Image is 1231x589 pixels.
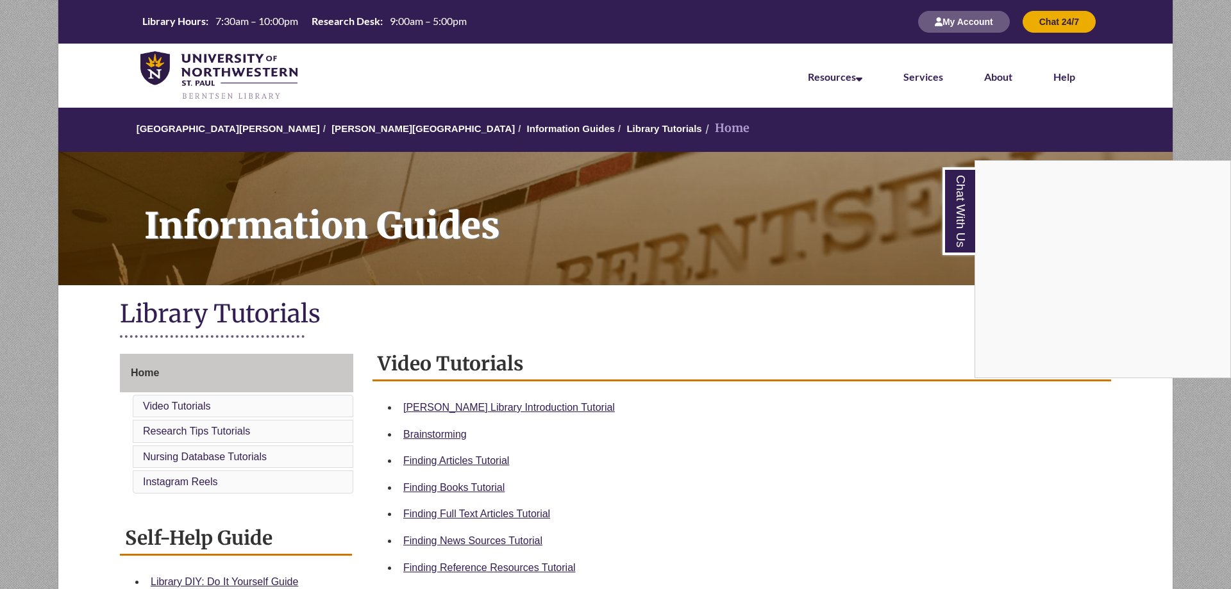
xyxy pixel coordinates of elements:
[975,161,1230,377] iframe: Chat Widget
[808,71,862,83] a: Resources
[903,71,943,83] a: Services
[984,71,1012,83] a: About
[140,51,297,101] img: UNWSP Library Logo
[1053,71,1075,83] a: Help
[975,160,1231,378] div: Chat With Us
[942,167,975,255] a: Chat With Us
